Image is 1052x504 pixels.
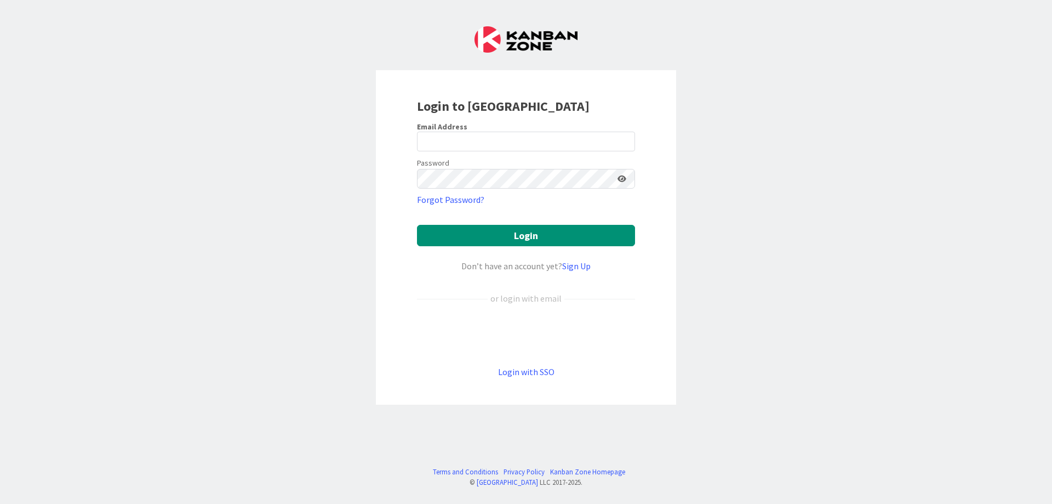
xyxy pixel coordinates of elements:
[562,261,591,271] a: Sign Up
[417,193,484,206] a: Forgot Password?
[477,478,538,486] a: [GEOGRAPHIC_DATA]
[474,26,578,53] img: Kanban Zone
[504,467,545,477] a: Privacy Policy
[417,122,467,132] label: Email Address
[417,98,590,115] b: Login to [GEOGRAPHIC_DATA]
[427,477,625,488] div: © LLC 2017- 2025 .
[417,157,449,169] label: Password
[498,366,554,377] a: Login with SSO
[488,292,564,305] div: or login with email
[550,467,625,477] a: Kanban Zone Homepage
[417,225,635,246] button: Login
[433,467,498,477] a: Terms and Conditions
[417,259,635,273] div: Don’t have an account yet?
[411,323,641,347] iframe: Sign in with Google Button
